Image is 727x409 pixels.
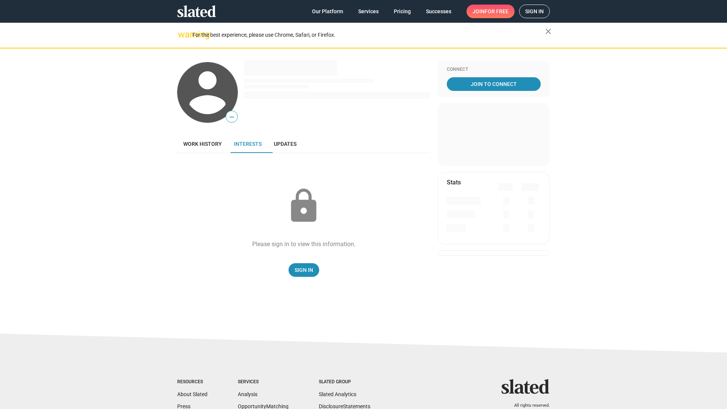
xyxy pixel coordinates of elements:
[466,5,515,18] a: Joinfor free
[192,30,545,40] div: For the best experience, please use Chrome, Safari, or Firefox.
[177,135,228,153] a: Work history
[319,391,356,397] a: Slated Analytics
[268,135,303,153] a: Updates
[519,5,550,18] a: Sign in
[388,5,417,18] a: Pricing
[178,30,187,39] mat-icon: warning
[177,391,207,397] a: About Slated
[485,5,509,18] span: for free
[295,263,313,277] span: Sign In
[234,141,262,147] span: Interests
[238,391,257,397] a: Analysis
[274,141,296,147] span: Updates
[358,5,379,18] span: Services
[525,5,544,18] span: Sign in
[289,263,319,277] a: Sign In
[319,379,370,385] div: Slated Group
[473,5,509,18] span: Join
[420,5,457,18] a: Successes
[306,5,349,18] a: Our Platform
[312,5,343,18] span: Our Platform
[252,240,356,248] div: Please sign in to view this information.
[447,77,541,91] a: Join To Connect
[447,67,541,73] div: Connect
[447,178,461,186] mat-card-title: Stats
[448,77,539,91] span: Join To Connect
[544,27,553,36] mat-icon: close
[228,135,268,153] a: Interests
[394,5,411,18] span: Pricing
[226,112,237,122] span: —
[238,379,289,385] div: Services
[352,5,385,18] a: Services
[285,187,323,225] mat-icon: lock
[177,379,207,385] div: Resources
[183,141,222,147] span: Work history
[426,5,451,18] span: Successes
